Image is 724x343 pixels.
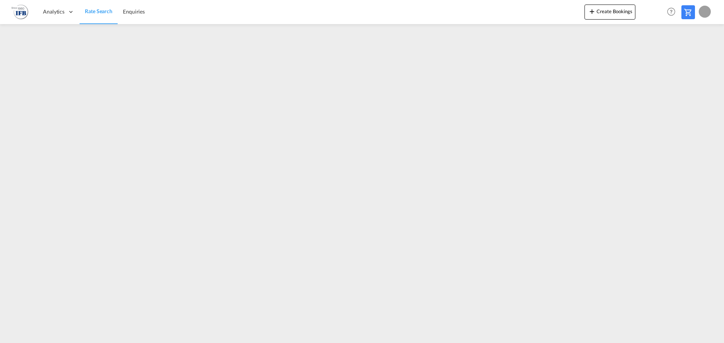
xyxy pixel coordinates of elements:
span: Rate Search [85,8,112,14]
button: icon-plus 400-fgCreate Bookings [584,5,635,20]
span: Enquiries [123,8,145,15]
span: Analytics [43,8,64,15]
div: Help [665,5,681,19]
span: Help [665,5,678,18]
img: b628ab10256c11eeb52753acbc15d091.png [11,3,28,20]
md-icon: icon-plus 400-fg [587,7,597,16]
